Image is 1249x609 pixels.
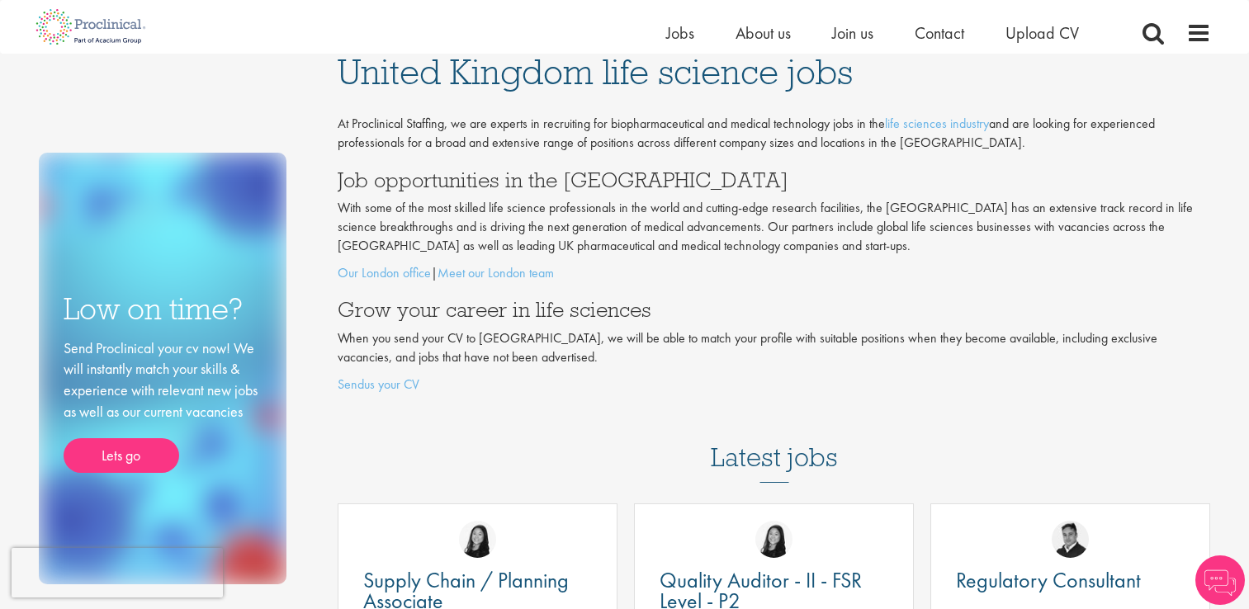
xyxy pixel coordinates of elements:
[711,402,838,483] h3: Latest jobs
[755,521,792,558] img: Numhom Sudsok
[338,375,419,393] a: Sendus your CV
[438,264,554,281] a: Meet our London team
[956,570,1185,591] a: Regulatory Consultant
[338,50,853,94] span: United Kingdom life science jobs
[338,115,1211,153] p: At Proclinical Staffing, we are experts in recruiting for biopharmaceutical and medical technolog...
[12,548,223,597] iframe: reCAPTCHA
[338,329,1211,367] p: When you send your CV to [GEOGRAPHIC_DATA], we will be able to match your profile with suitable p...
[338,199,1211,256] p: With some of the most skilled life science professionals in the world and cutting-edge research f...
[1195,555,1245,605] img: Chatbot
[1052,521,1089,558] img: Peter Duvall
[956,566,1141,594] span: Regulatory Consultant
[338,264,431,281] a: Our London office
[915,22,964,44] a: Contact
[1005,22,1079,44] a: Upload CV
[338,264,1211,283] p: |
[736,22,791,44] a: About us
[338,169,1211,191] h3: Job opportunities in the [GEOGRAPHIC_DATA]
[885,115,989,132] a: life sciences industry
[338,299,1211,320] h3: Grow your career in life sciences
[832,22,873,44] a: Join us
[459,521,496,558] img: Numhom Sudsok
[64,438,179,473] a: Lets go
[666,22,694,44] a: Jobs
[64,293,262,325] h3: Low on time?
[64,338,262,474] div: Send Proclinical your cv now! We will instantly match your skills & experience with relevant new ...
